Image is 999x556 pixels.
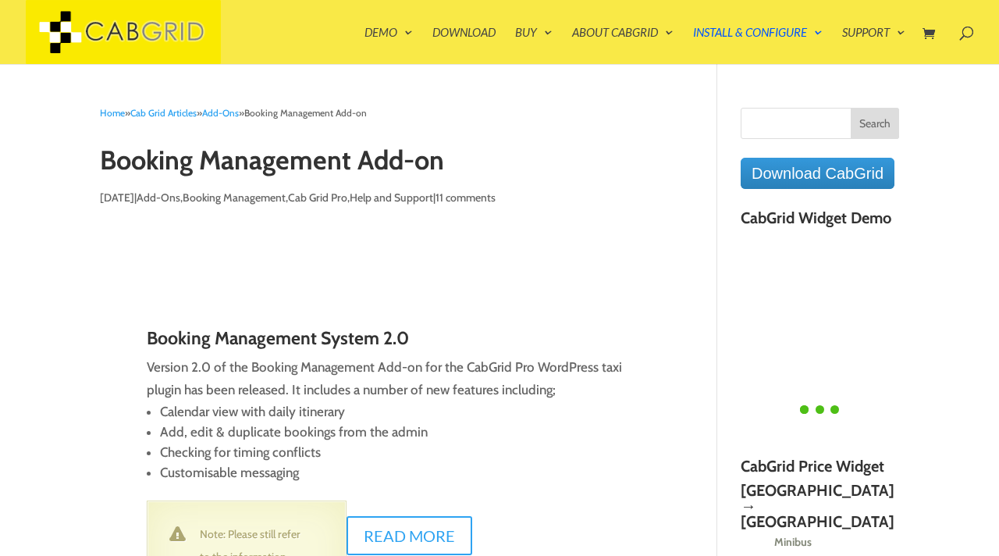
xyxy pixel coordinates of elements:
[160,422,646,442] li: Add, edit & duplicate bookings from the admin
[767,535,811,549] span: Minibus
[160,442,646,462] li: Checking for timing conflicts
[851,108,899,139] input: Search
[741,158,894,189] a: Download CabGrid
[693,27,823,64] a: Install & Configure
[898,518,923,543] img: MPV
[160,462,646,483] li: Customisable messaging
[741,384,899,434] div: Cab Grid could not load JavaScript components. Check your plugins and theme/template for conflicts
[436,191,496,205] a: 11 comments
[202,107,239,119] a: Add-Ons
[130,107,197,119] a: Cab Grid Articles
[741,458,899,483] h4: CabGrid Price Widget
[183,191,286,205] a: Booking Management
[160,401,646,422] li: Calendar view with daily itinerary
[100,107,125,119] a: Home
[842,27,905,64] a: Support
[795,384,845,434] div: Loading. Please wait...
[364,27,413,64] a: Demo
[288,191,347,205] a: Cab Grid Pro
[100,191,134,205] span: [DATE]
[741,209,899,234] h4: CabGrid Widget Demo
[100,146,693,183] h1: Booking Management Add-on
[350,191,433,205] a: Help and Support
[244,107,367,119] span: Booking Management Add-on
[347,516,472,555] a: Read more
[147,329,646,356] h2: Booking Management System 2.0
[100,187,693,221] p: | , , , |
[740,483,898,529] h2: [GEOGRAPHIC_DATA] → [GEOGRAPHIC_DATA]
[100,107,367,119] span: » » »
[147,356,646,401] p: Version 2.0 of the Booking Management Add-on for the CabGrid Pro WordPress taxi plugin has been r...
[137,191,180,205] a: Add-Ons
[432,27,496,64] a: Download
[26,22,221,38] a: CabGrid Taxi Plugin
[572,27,674,64] a: About CabGrid
[515,27,553,64] a: Buy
